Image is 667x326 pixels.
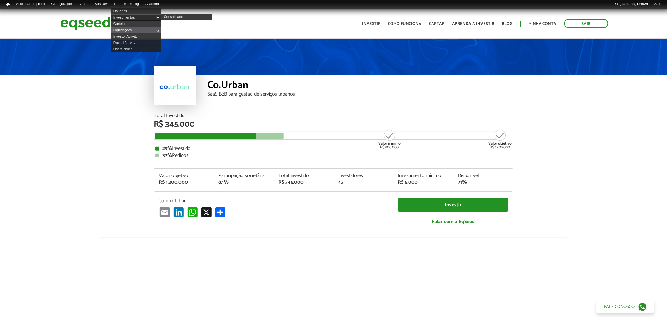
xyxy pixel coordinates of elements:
[398,215,508,228] a: Falar com a EqSeed
[60,15,111,32] img: EqSeed
[398,173,449,178] div: Investimento mínimo
[111,8,161,14] a: Usuários
[338,173,389,178] div: Investidores
[338,180,389,185] div: 43
[278,173,329,178] div: Total investido
[378,140,401,146] strong: Valor mínimo
[452,22,495,26] a: Aprenda a investir
[378,129,401,149] div: R$ 800.000
[91,2,111,7] a: Bus Dev
[200,207,213,217] a: X
[219,180,269,185] div: 8,1%
[13,2,48,7] a: Adicionar empresa
[398,180,449,185] div: R$ 5.000
[362,22,381,26] a: Investir
[154,120,513,128] div: R$ 345.000
[458,173,508,178] div: Disponível
[159,207,171,217] a: Email
[488,140,512,146] strong: Valor objetivo
[155,146,512,151] div: Investido
[154,113,513,118] div: Total Investido
[159,198,389,204] p: Compartilhar:
[398,198,508,212] a: Investir
[172,207,185,217] a: LinkedIn
[458,180,508,185] div: 71%
[219,173,269,178] div: Participação societária
[564,19,608,28] a: Sair
[77,2,91,7] a: Geral
[502,22,513,26] a: Blog
[214,207,227,217] a: Compartilhar
[596,300,654,313] a: Fale conosco
[621,2,648,6] strong: joao.lins_126920
[612,2,651,7] a: Olájoao.lins_126920
[207,80,513,92] div: Co.Urban
[207,92,513,97] div: SaaS B2B para gestão de serviços urbanos
[488,129,512,149] div: R$ 1.200.000
[6,2,10,7] span: Início
[388,22,422,26] a: Como funciona
[162,144,172,153] strong: 29%
[48,2,77,7] a: Configurações
[159,173,209,178] div: Valor objetivo
[429,22,445,26] a: Captar
[186,207,199,217] a: WhatsApp
[651,2,664,7] a: Sair
[3,2,13,8] a: Início
[155,153,512,158] div: Pedidos
[529,22,557,26] a: Minha conta
[162,151,172,160] strong: 37%
[278,180,329,185] div: R$ 345.000
[121,2,142,7] a: Marketing
[111,2,121,7] a: RI
[159,180,209,185] div: R$ 1.200.000
[142,2,164,7] a: Academia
